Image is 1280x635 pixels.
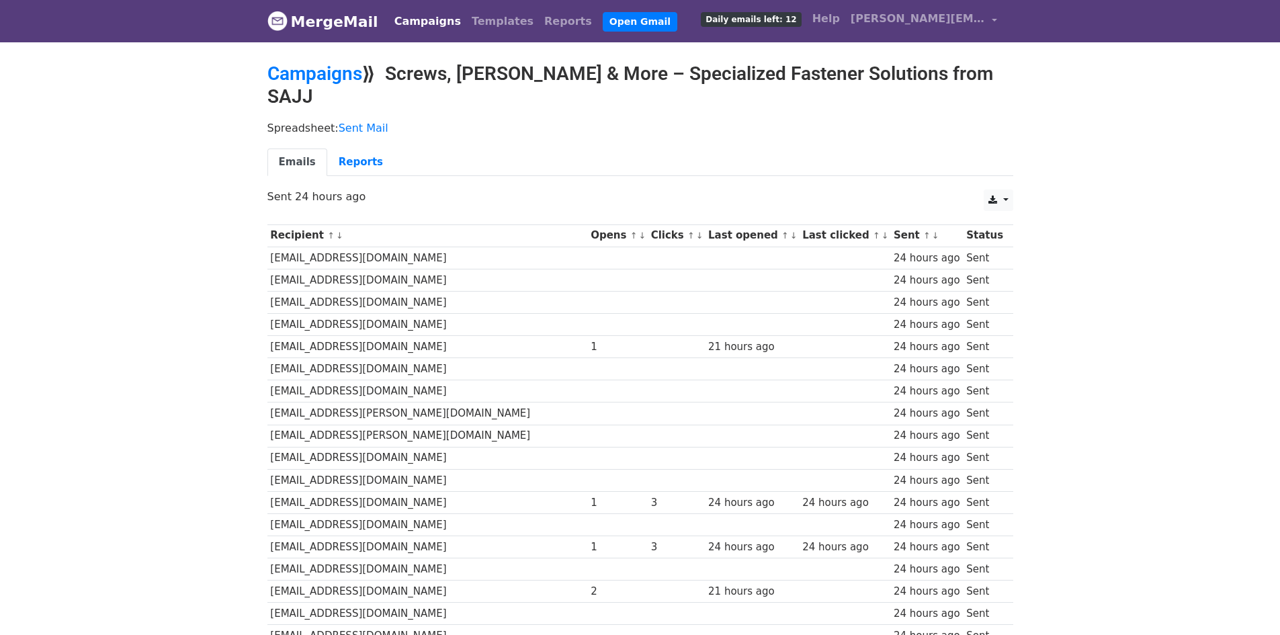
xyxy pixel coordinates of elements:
td: [EMAIL_ADDRESS][DOMAIN_NAME] [267,536,588,558]
td: [EMAIL_ADDRESS][DOMAIN_NAME] [267,491,588,513]
a: ↑ [781,230,789,241]
td: [EMAIL_ADDRESS][DOMAIN_NAME] [267,558,588,581]
th: Last opened [705,224,799,247]
th: Sent [890,224,963,247]
a: Open Gmail [603,12,677,32]
td: Sent [963,403,1006,425]
div: 24 hours ago [894,584,960,599]
a: Campaigns [267,62,362,85]
a: ↓ [932,230,939,241]
div: 24 hours ago [894,540,960,555]
td: [EMAIL_ADDRESS][DOMAIN_NAME] [267,447,588,469]
div: 24 hours ago [894,384,960,399]
td: Sent [963,291,1006,313]
a: Help [807,5,845,32]
a: Sent Mail [339,122,388,134]
div: 1 [591,339,644,355]
div: 2 [591,584,644,599]
a: ↓ [882,230,889,241]
div: 24 hours ago [894,273,960,288]
div: 24 hours ago [802,540,887,555]
div: 24 hours ago [894,606,960,622]
div: 24 hours ago [894,517,960,533]
td: Sent [963,380,1006,403]
div: 21 hours ago [708,339,796,355]
td: [EMAIL_ADDRESS][PERSON_NAME][DOMAIN_NAME] [267,403,588,425]
td: Sent [963,269,1006,291]
td: Sent [963,314,1006,336]
td: Sent [963,447,1006,469]
a: ↓ [790,230,798,241]
td: [EMAIL_ADDRESS][DOMAIN_NAME] [267,247,588,269]
td: [EMAIL_ADDRESS][DOMAIN_NAME] [267,581,588,603]
a: ↑ [687,230,695,241]
th: Status [963,224,1006,247]
th: Opens [587,224,648,247]
a: Campaigns [389,8,466,35]
a: Emails [267,149,327,176]
div: 24 hours ago [894,339,960,355]
div: 24 hours ago [894,562,960,577]
div: 24 hours ago [894,251,960,266]
th: Last clicked [799,224,890,247]
th: Clicks [648,224,705,247]
div: 24 hours ago [894,450,960,466]
div: 3 [651,540,702,555]
td: [EMAIL_ADDRESS][DOMAIN_NAME] [267,314,588,336]
div: 24 hours ago [708,540,796,555]
a: ↑ [873,230,880,241]
td: [EMAIL_ADDRESS][DOMAIN_NAME] [267,336,588,358]
div: 1 [591,540,644,555]
div: 24 hours ago [894,317,960,333]
td: [EMAIL_ADDRESS][PERSON_NAME][DOMAIN_NAME] [267,425,588,447]
td: [EMAIL_ADDRESS][DOMAIN_NAME] [267,513,588,536]
a: ↓ [638,230,646,241]
td: Sent [963,536,1006,558]
td: Sent [963,581,1006,603]
td: Sent [963,603,1006,625]
a: ↑ [923,230,931,241]
td: Sent [963,336,1006,358]
td: Sent [963,513,1006,536]
span: [PERSON_NAME][EMAIL_ADDRESS][DOMAIN_NAME] [851,11,985,27]
div: 24 hours ago [802,495,887,511]
div: 3 [651,495,702,511]
p: Sent 24 hours ago [267,189,1013,204]
div: 24 hours ago [894,406,960,421]
a: Daily emails left: 12 [695,5,806,32]
div: 24 hours ago [894,362,960,377]
th: Recipient [267,224,588,247]
td: [EMAIL_ADDRESS][DOMAIN_NAME] [267,603,588,625]
div: 24 hours ago [894,495,960,511]
img: MergeMail logo [267,11,288,31]
td: [EMAIL_ADDRESS][DOMAIN_NAME] [267,469,588,491]
a: [PERSON_NAME][EMAIL_ADDRESS][DOMAIN_NAME] [845,5,1002,37]
td: Sent [963,247,1006,269]
a: ↓ [336,230,343,241]
div: 24 hours ago [708,495,796,511]
h2: ⟫ Screws, [PERSON_NAME] & More – Specialized Fastener Solutions from SAJJ [267,62,1013,108]
td: [EMAIL_ADDRESS][DOMAIN_NAME] [267,358,588,380]
a: MergeMail [267,7,378,36]
a: ↑ [327,230,335,241]
p: Spreadsheet: [267,121,1013,135]
td: [EMAIL_ADDRESS][DOMAIN_NAME] [267,269,588,291]
div: 24 hours ago [894,473,960,489]
div: 21 hours ago [708,584,796,599]
a: Templates [466,8,539,35]
div: 24 hours ago [894,428,960,443]
td: Sent [963,425,1006,447]
td: [EMAIL_ADDRESS][DOMAIN_NAME] [267,291,588,313]
div: 24 hours ago [894,295,960,310]
div: 1 [591,495,644,511]
a: ↑ [630,230,638,241]
a: Reports [327,149,394,176]
a: Reports [539,8,597,35]
td: [EMAIL_ADDRESS][DOMAIN_NAME] [267,380,588,403]
td: Sent [963,491,1006,513]
span: Daily emails left: 12 [701,12,801,27]
a: ↓ [696,230,703,241]
td: Sent [963,358,1006,380]
td: Sent [963,469,1006,491]
td: Sent [963,558,1006,581]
